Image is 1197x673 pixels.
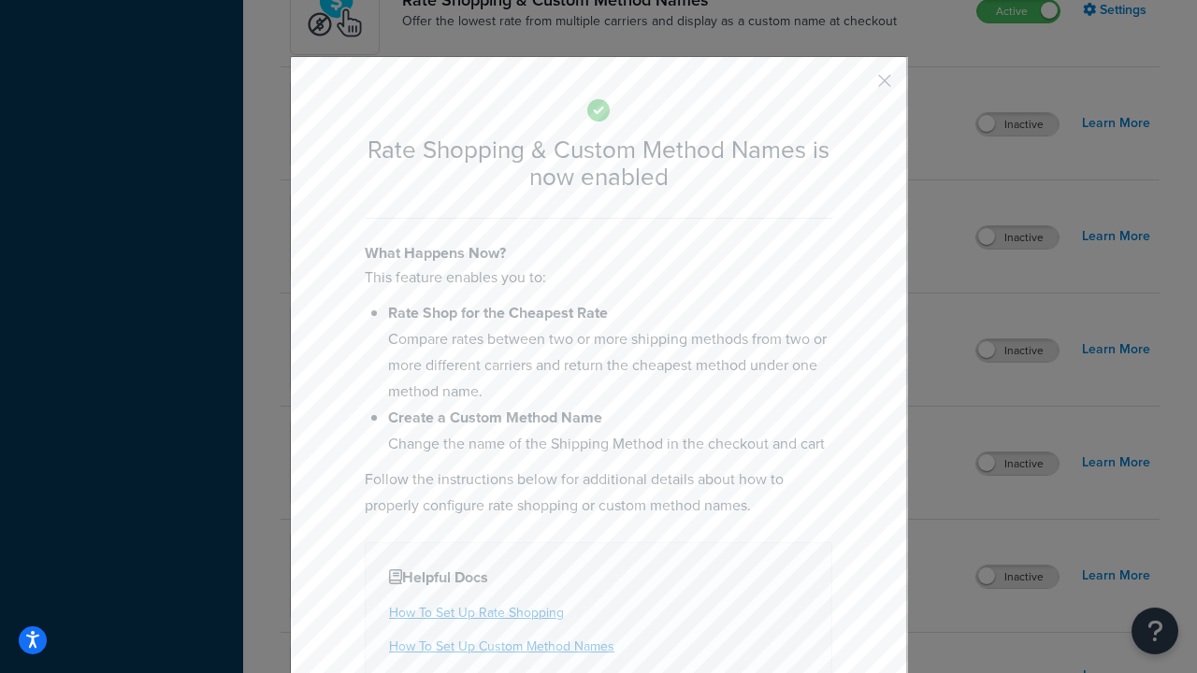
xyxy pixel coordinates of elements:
h2: Rate Shopping & Custom Method Names is now enabled [365,136,832,190]
p: This feature enables you to: [365,265,832,291]
p: Follow the instructions below for additional details about how to properly configure rate shoppin... [365,466,832,519]
li: Change the name of the Shipping Method in the checkout and cart [388,405,832,457]
li: Compare rates between two or more shipping methods from two or more different carriers and return... [388,300,832,405]
h4: What Happens Now? [365,242,832,265]
a: How To Set Up Rate Shopping [389,603,564,623]
a: How To Set Up Custom Method Names [389,637,614,656]
h4: Helpful Docs [389,566,808,589]
b: Rate Shop for the Cheapest Rate [388,302,608,323]
b: Create a Custom Method Name [388,407,602,428]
